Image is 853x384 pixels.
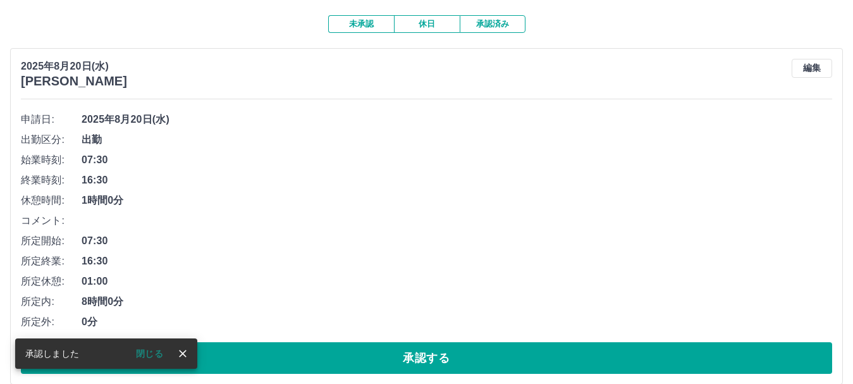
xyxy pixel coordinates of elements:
[21,314,82,330] span: 所定外:
[82,132,832,147] span: 出勤
[21,213,82,228] span: コメント:
[21,274,82,289] span: 所定休憩:
[394,15,460,33] button: 休日
[82,173,832,188] span: 16:30
[82,152,832,168] span: 07:30
[82,112,832,127] span: 2025年8月20日(水)
[328,15,394,33] button: 未承認
[792,59,832,78] button: 編集
[21,173,82,188] span: 終業時刻:
[21,152,82,168] span: 始業時刻:
[21,132,82,147] span: 出勤区分:
[82,193,832,208] span: 1時間0分
[82,294,832,309] span: 8時間0分
[21,74,127,89] h3: [PERSON_NAME]
[21,342,832,374] button: 承認する
[173,344,192,363] button: close
[82,233,832,249] span: 07:30
[25,342,79,365] div: 承認しました
[21,112,82,127] span: 申請日:
[126,344,173,363] button: 閉じる
[82,274,832,289] span: 01:00
[21,294,82,309] span: 所定内:
[82,254,832,269] span: 16:30
[21,59,127,74] p: 2025年8月20日(水)
[21,193,82,208] span: 休憩時間:
[82,314,832,330] span: 0分
[21,233,82,249] span: 所定開始:
[21,254,82,269] span: 所定終業:
[460,15,525,33] button: 承認済み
